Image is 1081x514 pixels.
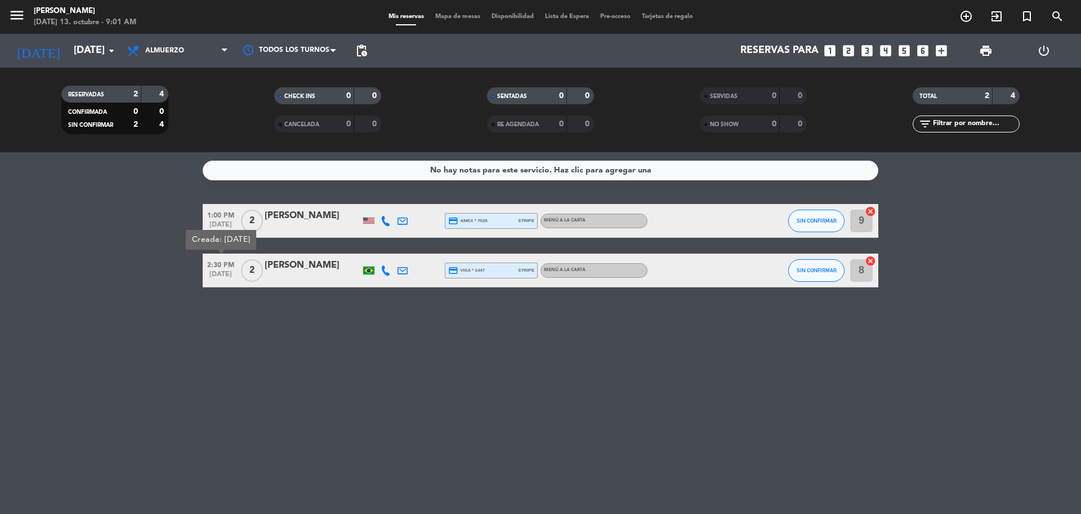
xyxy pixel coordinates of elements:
[798,120,805,128] strong: 0
[559,120,564,128] strong: 0
[878,43,893,58] i: looks_4
[430,14,486,20] span: Mapa de mesas
[518,267,534,274] span: stripe
[915,43,930,58] i: looks_6
[448,216,458,226] i: credit_card
[68,92,104,98] span: RESERVADAS
[772,92,776,100] strong: 0
[1015,34,1073,68] div: LOG OUT
[284,122,319,127] span: CANCELADA
[636,14,699,20] span: Tarjetas de regalo
[544,218,586,223] span: MENÚ A LA CARTA
[595,14,636,20] span: Pre-acceso
[932,118,1019,130] input: Filtrar por nombre...
[346,92,351,100] strong: 0
[159,121,166,128] strong: 4
[383,14,430,20] span: Mis reservas
[841,43,856,58] i: looks_two
[133,121,138,128] strong: 2
[34,17,136,28] div: [DATE] 13. octubre - 9:01 AM
[1020,10,1034,23] i: turned_in_not
[241,210,263,232] span: 2
[1011,92,1017,100] strong: 4
[284,94,315,99] span: CHECK INS
[346,120,351,128] strong: 0
[788,259,845,282] button: SIN CONFIRMAR
[518,217,534,224] span: stripe
[788,210,845,232] button: SIN CONFIRMAR
[990,10,1003,23] i: exit_to_app
[448,265,485,276] span: visa * 1447
[372,120,379,128] strong: 0
[797,218,837,224] span: SIN CONFIRMAR
[8,38,68,63] i: [DATE]
[585,92,592,100] strong: 0
[985,92,989,100] strong: 2
[8,7,25,28] button: menu
[203,258,239,271] span: 2:30 PM
[797,267,837,273] span: SIN CONFIRMAR
[918,117,932,131] i: filter_list
[585,120,592,128] strong: 0
[203,271,239,283] span: [DATE]
[866,207,875,216] img: close.png
[497,94,527,99] span: SENTADAS
[544,268,586,272] span: MENÚ A LA CARTA
[105,44,118,57] i: arrow_drop_down
[979,44,993,57] span: print
[186,230,256,250] div: Creada: [DATE]
[68,109,107,115] span: CONFIRMADA
[448,216,488,226] span: amex * 7026
[539,14,595,20] span: Lista de Espera
[897,43,912,58] i: looks_5
[959,10,973,23] i: add_circle_outline
[1051,10,1064,23] i: search
[740,45,819,56] span: Reservas para
[934,43,949,58] i: add_box
[823,43,837,58] i: looks_one
[710,94,738,99] span: SERVIDAS
[866,256,875,266] img: close.png
[772,120,776,128] strong: 0
[355,44,368,57] span: pending_actions
[919,94,937,99] span: TOTAL
[497,122,539,127] span: RE AGENDADA
[133,108,138,116] strong: 0
[34,6,136,17] div: [PERSON_NAME]
[486,14,539,20] span: Disponibilidad
[133,90,138,98] strong: 2
[265,258,360,273] div: [PERSON_NAME]
[68,122,113,128] span: SIN CONFIRMAR
[241,259,263,282] span: 2
[559,92,564,100] strong: 0
[159,90,166,98] strong: 4
[203,221,239,234] span: [DATE]
[265,209,360,223] div: [PERSON_NAME]
[860,43,874,58] i: looks_3
[1037,44,1051,57] i: power_settings_new
[159,108,166,116] strong: 0
[8,7,25,24] i: menu
[798,92,805,100] strong: 0
[430,164,651,177] div: No hay notas para este servicio. Haz clic para agregar una
[372,92,379,100] strong: 0
[203,208,239,221] span: 1:00 PM
[448,265,458,276] i: credit_card
[145,47,184,55] span: Almuerzo
[710,122,739,127] span: NO SHOW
